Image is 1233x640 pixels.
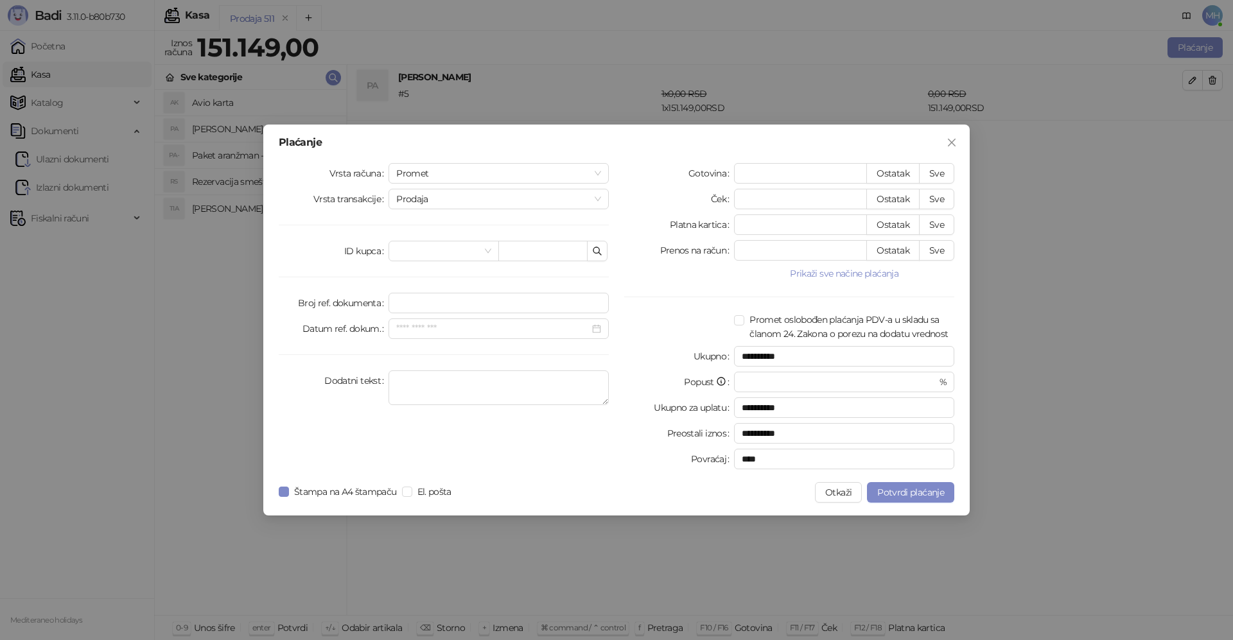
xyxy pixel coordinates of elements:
[389,370,609,405] textarea: Dodatni tekst
[866,214,920,235] button: Ostatak
[289,485,402,499] span: Štampa na A4 štampaču
[947,137,957,148] span: close
[734,266,954,281] button: Prikaži sve načine plaćanja
[396,322,590,336] input: Datum ref. dokum.
[324,370,389,391] label: Dodatni tekst
[329,163,389,184] label: Vrsta računa
[313,189,389,209] label: Vrsta transakcije
[396,164,601,183] span: Promet
[667,423,735,444] label: Preostali iznos
[711,189,734,209] label: Ček
[867,482,954,503] button: Potvrdi plaćanje
[866,240,920,261] button: Ostatak
[684,372,734,392] label: Popust
[660,240,735,261] label: Prenos na račun
[654,397,734,418] label: Ukupno za uplatu
[691,449,734,469] label: Povraćaj
[412,485,457,499] span: El. pošta
[688,163,734,184] label: Gotovina
[815,482,862,503] button: Otkaži
[389,293,609,313] input: Broj ref. dokumenta
[670,214,734,235] label: Platna kartica
[396,189,601,209] span: Prodaja
[298,293,389,313] label: Broj ref. dokumenta
[744,313,954,341] span: Promet oslobođen plaćanja PDV-a u skladu sa članom 24. Zakona o porezu na dodatu vrednost
[919,163,954,184] button: Sve
[919,189,954,209] button: Sve
[877,487,944,498] span: Potvrdi plaćanje
[742,372,936,392] input: Popust
[344,241,389,261] label: ID kupca
[866,163,920,184] button: Ostatak
[694,346,735,367] label: Ukupno
[919,240,954,261] button: Sve
[866,189,920,209] button: Ostatak
[919,214,954,235] button: Sve
[279,137,954,148] div: Plaćanje
[941,137,962,148] span: Zatvori
[302,318,389,339] label: Datum ref. dokum.
[941,132,962,153] button: Close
